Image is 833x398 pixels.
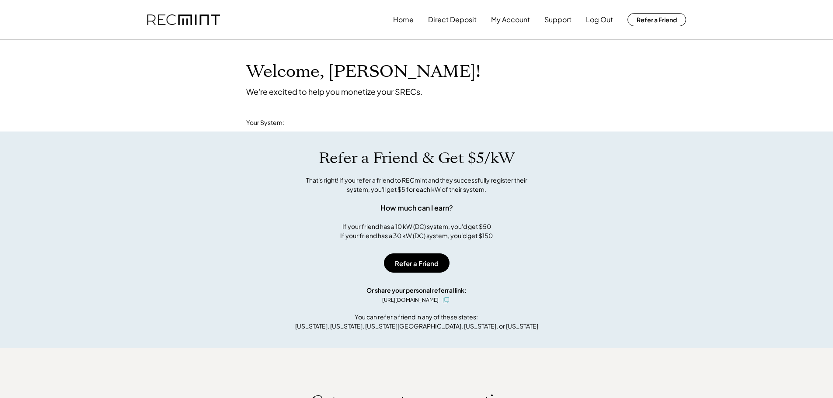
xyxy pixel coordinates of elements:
[384,253,450,273] button: Refer a Friend
[246,118,284,127] div: Your System:
[246,87,422,97] div: We're excited to help you monetize your SRECs.
[340,222,493,240] div: If your friend has a 10 kW (DC) system, you'd get $50 If your friend has a 30 kW (DC) system, you...
[296,176,537,194] div: That's right! If you refer a friend to RECmint and they successfully register their system, you'l...
[382,296,439,304] div: [URL][DOMAIN_NAME]
[295,312,538,331] div: You can refer a friend in any of these states: [US_STATE], [US_STATE], [US_STATE][GEOGRAPHIC_DATA...
[627,13,686,26] button: Refer a Friend
[428,11,477,28] button: Direct Deposit
[491,11,530,28] button: My Account
[366,286,467,295] div: Or share your personal referral link:
[380,203,453,213] div: How much can I earn?
[441,295,451,305] button: click to copy
[544,11,572,28] button: Support
[319,149,515,167] h1: Refer a Friend & Get $5/kW
[147,14,220,25] img: recmint-logotype%403x.png
[586,11,613,28] button: Log Out
[246,62,481,82] h1: Welcome, [PERSON_NAME]!
[393,11,414,28] button: Home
